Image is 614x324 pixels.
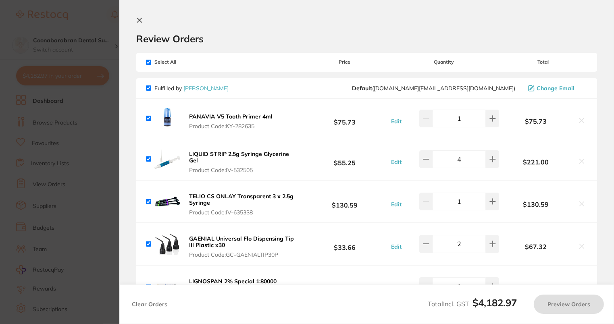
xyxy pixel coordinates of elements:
h2: Review Orders [136,33,597,45]
span: Quantity [389,59,499,65]
b: LIQUID STRIP 2.5g Syringe Glycerine Gel [189,150,289,164]
button: Clear Orders [129,295,170,314]
button: Edit [389,201,404,208]
img: eXU2OTI3eA [154,231,180,257]
button: Edit [389,118,404,125]
a: [PERSON_NAME] [183,85,229,92]
b: GAENIAL Universal Flo Dispensing Tip III Plastic x30 [189,235,294,249]
b: $221.00 [499,158,573,166]
span: Total [499,59,587,65]
b: $75.73 [300,111,389,126]
img: eWt5bHJ4Nw [154,189,180,214]
b: $75.73 [499,118,573,125]
button: PANAVIA V5 Tooth Primer 4ml Product Code:KY-282635 [187,113,275,130]
b: Default [352,85,372,92]
button: GAENIAL Universal Flo Dispensing Tip III Plastic x30 Product Code:GC-GAENIALTIP30P [187,235,300,258]
span: Product Code: IV-532505 [189,167,298,173]
b: TELIO CS ONLAY Transparent 3 x 2.5g Syringe [189,193,293,206]
span: Select All [146,59,227,65]
b: $33.66 [300,237,389,251]
img: dDc4YnlhcQ [154,106,180,131]
button: Edit [389,243,404,250]
button: Change Email [526,85,587,92]
img: NDk1bmpmaA [154,146,180,172]
b: $130.59 [499,201,573,208]
b: $55.25 [300,152,389,166]
span: Product Code: IV-635338 [189,209,298,216]
span: Total Incl. GST [428,300,517,308]
span: Change Email [537,85,574,91]
button: Preview Orders [534,295,604,314]
b: LIGNOSPAN 2% Special 1:80000 [MEDICAL_DATA] 2.2ml 2xBox 50 [189,278,281,291]
button: LIQUID STRIP 2.5g Syringe Glycerine Gel Product Code:IV-532505 [187,150,300,174]
img: MXVxZzF1dQ [154,274,180,299]
button: TELIO CS ONLAY Transparent 3 x 2.5g Syringe Product Code:IV-635338 [187,193,300,216]
span: Price [300,59,389,65]
b: $130.59 [300,194,389,209]
button: LIGNOSPAN 2% Special 1:80000 [MEDICAL_DATA] 2.2ml 2xBox 50 Product Code:SP-4036-100 [187,278,300,301]
span: Product Code: KY-282635 [189,123,273,129]
b: $67.32 [499,243,573,250]
b: $139.26 [300,279,389,294]
span: Product Code: GC-GAENIALTIP30P [189,251,298,258]
span: customer.care@henryschein.com.au [352,85,515,91]
button: Edit [389,158,404,166]
b: $4,182.97 [472,297,517,309]
b: PANAVIA V5 Tooth Primer 4ml [189,113,273,120]
p: Fulfilled by [154,85,229,91]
